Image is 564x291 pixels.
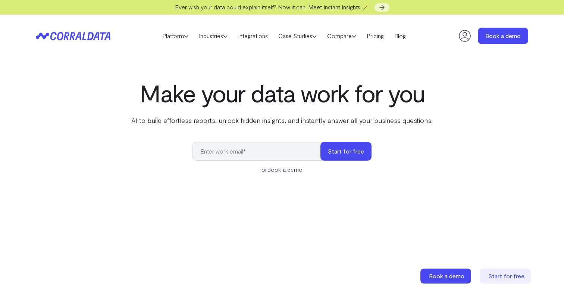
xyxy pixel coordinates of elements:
[488,272,524,279] span: Start for free
[130,80,434,106] h1: Make your data work for you
[320,142,372,161] button: Start for free
[420,269,473,284] a: Book a demo
[157,30,194,41] a: Platform
[361,30,389,41] a: Pricing
[273,30,322,41] a: Case Studies
[267,166,303,173] a: Book a demo
[233,30,273,41] a: Integrations
[192,142,328,161] input: Enter work email*
[175,3,369,10] span: Ever wish your data could explain itself? Now it can. Meet Instant Insights 🪄
[389,30,411,41] a: Blog
[130,115,434,125] p: AI to build effortless reports, unlock hidden insights, and instantly answer all your business qu...
[478,28,528,44] a: Book a demo
[429,272,464,279] span: Book a demo
[194,30,233,41] a: Industries
[192,165,372,174] div: or
[480,269,532,284] a: Start for free
[322,30,361,41] a: Compare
